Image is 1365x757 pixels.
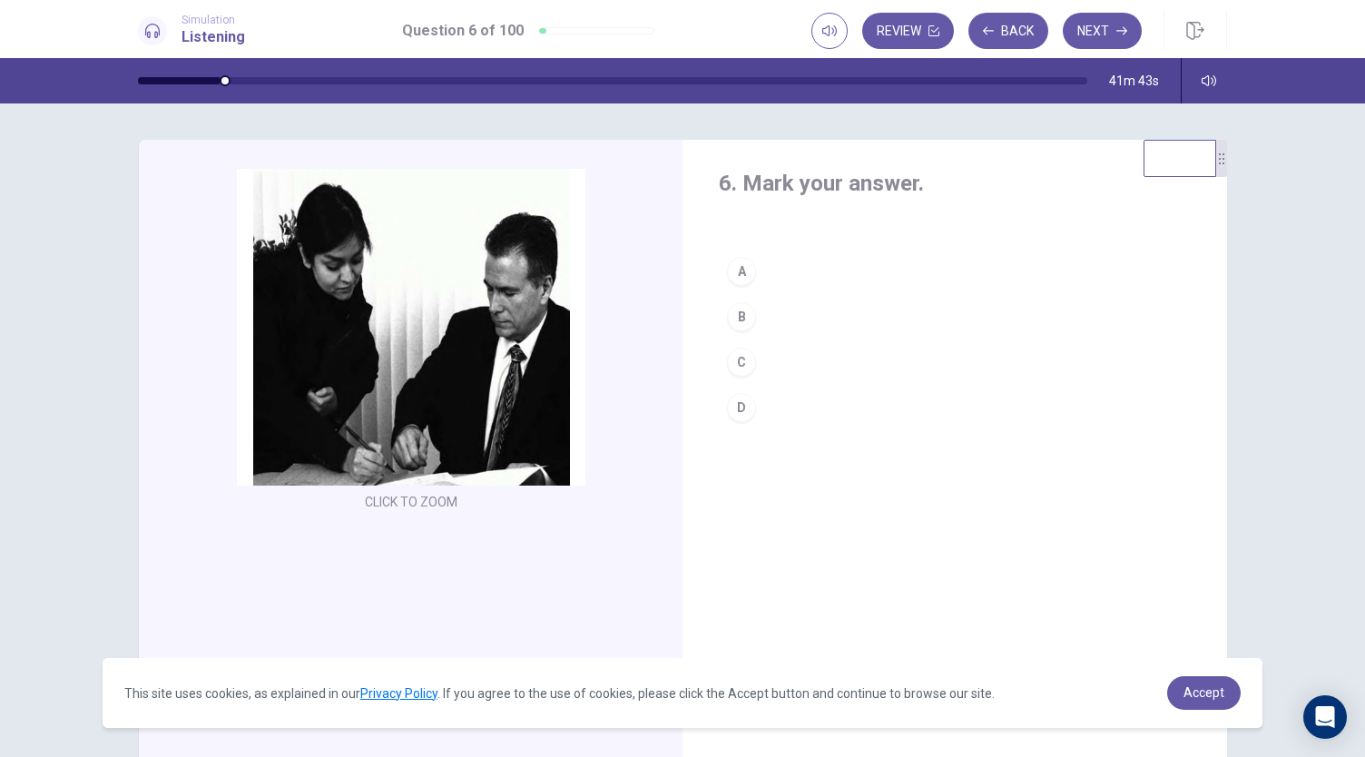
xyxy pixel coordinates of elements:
div: Open Intercom Messenger [1303,695,1347,739]
h1: Listening [182,26,245,48]
button: Back [968,13,1048,49]
a: Privacy Policy [360,686,437,701]
button: B [719,294,1191,339]
span: 41m 43s [1109,74,1159,88]
a: dismiss cookie message [1167,676,1241,710]
h1: Question 6 of 100 [402,20,524,42]
button: C [719,339,1191,385]
div: C [727,348,756,377]
button: A [719,249,1191,294]
button: Review [862,13,954,49]
div: A [727,257,756,286]
button: D [719,385,1191,430]
h4: 6. Mark your answer. [719,169,1191,198]
div: B [727,302,756,331]
span: Simulation [182,14,245,26]
div: D [727,393,756,422]
span: This site uses cookies, as explained in our . If you agree to the use of cookies, please click th... [124,686,995,701]
span: Accept [1183,685,1224,700]
button: Next [1063,13,1142,49]
div: cookieconsent [103,658,1262,728]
